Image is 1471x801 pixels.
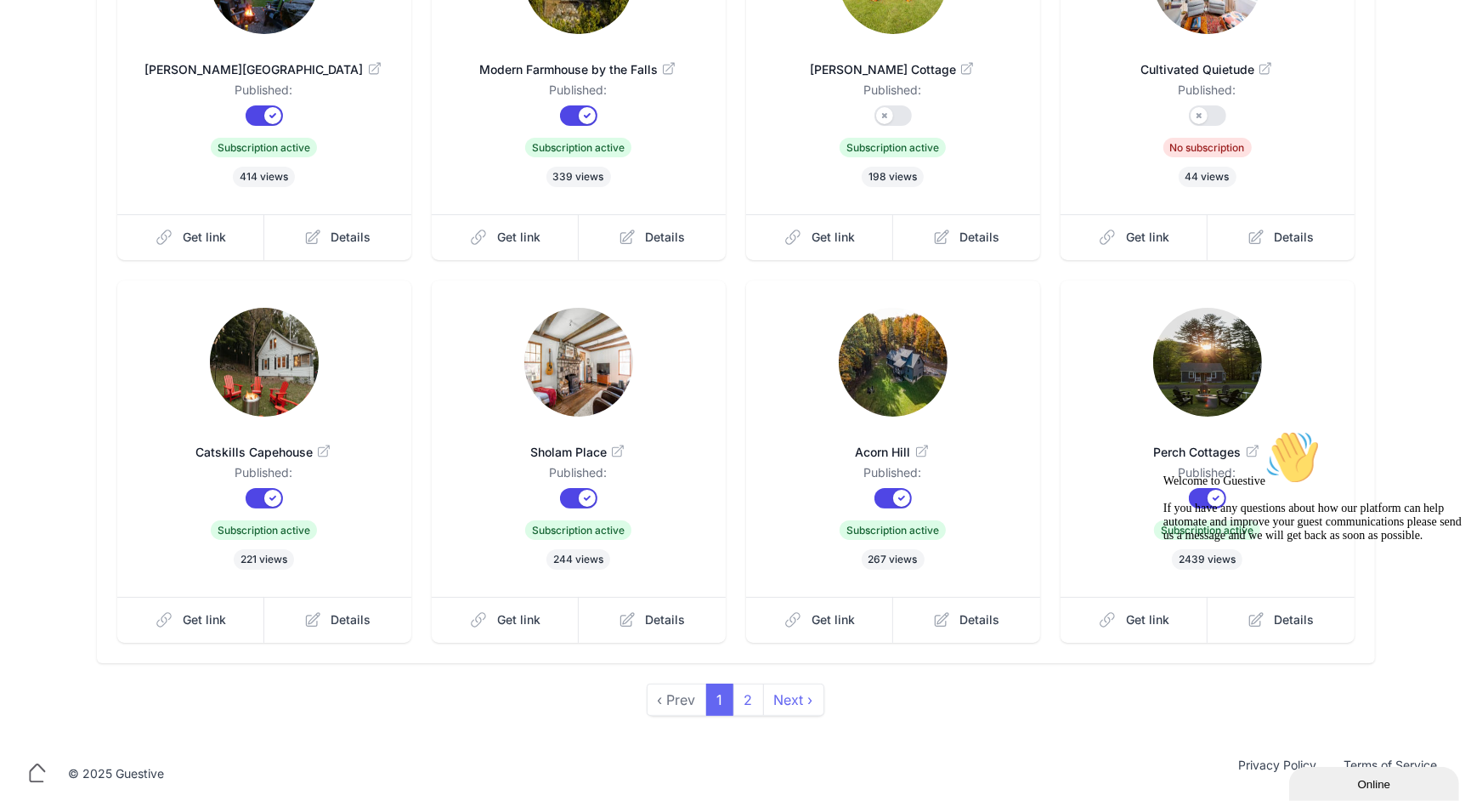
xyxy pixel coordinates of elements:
[144,82,384,105] dd: Published:
[144,423,384,464] a: Catskills Capehouse
[211,138,317,157] span: Subscription active
[746,597,894,643] a: Get link
[862,167,924,187] span: 198 views
[960,611,1000,628] span: Details
[117,214,265,260] a: Get link
[7,51,305,118] span: Welcome to Guestive If you have any questions about how our platform can help automate and improv...
[862,549,925,570] span: 267 views
[579,597,726,643] a: Details
[706,684,734,716] span: 1
[1088,61,1327,78] span: Cultivated Quietude
[733,684,764,716] a: 2
[459,61,699,78] span: Modern Farmhouse by the Falls
[7,7,313,119] div: Welcome to Guestive👋If you have any questions about how our platform can help automate and improv...
[1208,214,1355,260] a: Details
[1126,229,1169,246] span: Get link
[1126,611,1169,628] span: Get link
[773,464,1013,488] dd: Published:
[234,549,294,570] span: 221 views
[1154,520,1260,540] span: Subscription active
[211,520,317,540] span: Subscription active
[1153,308,1262,417] img: 0uo6fp2wb57pvq4v6w237t4x8v8h
[812,229,855,246] span: Get link
[1088,444,1327,461] span: Perch Cottages
[210,308,319,417] img: tl5jf171fnvyd6sjfafv0d7ncw02
[893,214,1040,260] a: Details
[1088,423,1327,464] a: Perch Cottages
[497,611,540,628] span: Get link
[183,229,226,246] span: Get link
[183,611,226,628] span: Get link
[68,765,164,782] div: © 2025 Guestive
[1088,41,1327,82] a: Cultivated Quietude
[264,214,411,260] a: Details
[773,423,1013,464] a: Acorn Hill
[960,229,1000,246] span: Details
[773,444,1013,461] span: Acorn Hill
[459,41,699,82] a: Modern Farmhouse by the Falls
[459,464,699,488] dd: Published:
[497,229,540,246] span: Get link
[524,308,633,417] img: pagmpvtx35557diczqqovcmn2chs
[648,684,824,716] nav: pager
[109,7,163,61] img: :wave:
[1088,464,1327,488] dd: Published:
[432,214,580,260] a: Get link
[773,82,1013,105] dd: Published:
[144,464,384,488] dd: Published:
[525,520,631,540] span: Subscription active
[432,597,580,643] a: Get link
[144,61,384,78] span: [PERSON_NAME][GEOGRAPHIC_DATA]
[459,423,699,464] a: Sholam Place
[117,597,265,643] a: Get link
[1179,167,1236,187] span: 44 views
[1289,764,1463,801] iframe: chat widget
[646,229,686,246] span: Details
[746,214,894,260] a: Get link
[459,82,699,105] dd: Published:
[144,444,384,461] span: Catskills Capehouse
[1163,138,1252,157] span: No subscription
[525,138,631,157] span: Subscription active
[763,684,824,716] a: next
[579,214,726,260] a: Details
[1225,757,1330,791] a: Privacy Policy
[1088,82,1327,105] dd: Published:
[546,549,610,570] span: 244 views
[646,611,686,628] span: Details
[1275,229,1315,246] span: Details
[893,597,1040,643] a: Details
[773,41,1013,82] a: [PERSON_NAME] Cottage
[331,229,371,246] span: Details
[331,611,371,628] span: Details
[144,41,384,82] a: [PERSON_NAME][GEOGRAPHIC_DATA]
[1061,597,1208,643] a: Get link
[459,444,699,461] span: Sholam Place
[647,684,707,716] span: ‹ Prev
[1061,214,1208,260] a: Get link
[840,520,946,540] span: Subscription active
[233,167,295,187] span: 414 views
[839,308,948,417] img: xn43evbbayg2pjjjtz1wn17ag0ji
[812,611,855,628] span: Get link
[546,167,611,187] span: 339 views
[1157,423,1463,758] iframe: chat widget
[773,61,1013,78] span: [PERSON_NAME] Cottage
[840,138,946,157] span: Subscription active
[264,597,411,643] a: Details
